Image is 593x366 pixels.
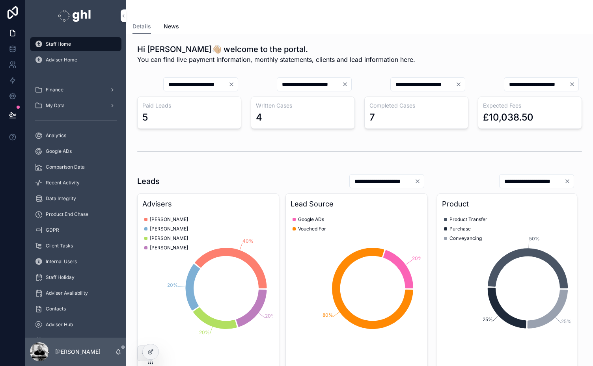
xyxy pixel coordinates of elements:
a: Staff Holiday [30,270,121,284]
a: Contacts [30,302,121,316]
span: Product Transfer [449,216,487,223]
tspan: 50% [529,236,540,242]
button: Clear [342,81,351,87]
a: Staff Home [30,37,121,51]
button: Clear [414,178,424,184]
h3: Completed Cases [369,102,463,110]
a: Adviser Hub [30,318,121,332]
tspan: 25% [561,318,571,324]
span: Staff Home [46,41,71,47]
span: My Data [46,102,65,109]
span: Finance [46,87,63,93]
span: Client Tasks [46,243,73,249]
tspan: 20% [265,313,276,319]
button: Clear [564,178,574,184]
span: Analytics [46,132,66,139]
a: Finance [30,83,121,97]
tspan: 20% [199,329,210,335]
h3: Advisers [142,199,274,210]
a: Google ADs [30,144,121,158]
a: Recent Activity [30,176,121,190]
span: [PERSON_NAME] [150,245,188,251]
span: Internal Users [46,258,77,265]
div: 4 [256,111,262,124]
div: chart [291,213,422,364]
span: Staff Holiday [46,274,75,281]
span: Details [132,22,151,30]
h3: Product [442,199,572,210]
div: £10,038.50 [483,111,533,124]
p: [PERSON_NAME] [55,348,101,356]
span: [PERSON_NAME] [150,216,188,223]
span: [PERSON_NAME] [150,226,188,232]
tspan: 80% [323,312,333,318]
span: Meet The Team [46,337,81,344]
a: My Data [30,98,121,113]
span: GDPR [46,227,59,233]
tspan: 25% [483,316,493,322]
tspan: 40% [242,238,254,244]
div: chart [442,213,572,364]
span: Product End Chase [46,211,88,217]
div: 5 [142,111,148,124]
div: chart [142,213,274,364]
button: Clear [455,81,465,87]
a: News [164,19,179,35]
h1: Hi [PERSON_NAME]👋🏼 welcome to the portal. [137,44,415,55]
a: Details [132,19,151,34]
span: News [164,22,179,30]
h3: Expected Fees [483,102,577,110]
div: scrollable content [25,32,126,338]
a: GDPR [30,223,121,237]
span: Recent Activity [46,180,80,186]
a: Client Tasks [30,239,121,253]
a: Comparison Data [30,160,121,174]
span: Comparison Data [46,164,85,170]
span: Conveyancing [449,235,482,242]
tspan: 20% [412,255,423,261]
button: Clear [228,81,238,87]
a: Adviser Home [30,53,121,67]
span: Google ADs [46,148,72,154]
span: Data Integrity [46,195,76,202]
a: Data Integrity [30,191,121,206]
span: Adviser Home [46,57,77,63]
h3: Paid Leads [142,102,236,110]
a: Product End Chase [30,207,121,221]
button: Clear [569,81,578,87]
span: Google ADs [298,216,324,223]
h3: Written Cases [256,102,350,110]
a: Adviser Availability [30,286,121,300]
div: 7 [369,111,375,124]
h3: Lead Source [291,199,422,210]
h1: Leads [137,176,160,187]
a: Meet The Team [30,333,121,347]
a: Analytics [30,128,121,143]
span: Purchase [449,226,471,232]
span: You can find live payment information, monthly statements, clients and lead information here. [137,55,415,64]
img: App logo [58,9,93,22]
span: Adviser Availability [46,290,88,296]
span: Vouched For [298,226,326,232]
span: Contacts [46,306,66,312]
span: [PERSON_NAME] [150,235,188,242]
a: Internal Users [30,255,121,269]
span: Adviser Hub [46,321,73,328]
